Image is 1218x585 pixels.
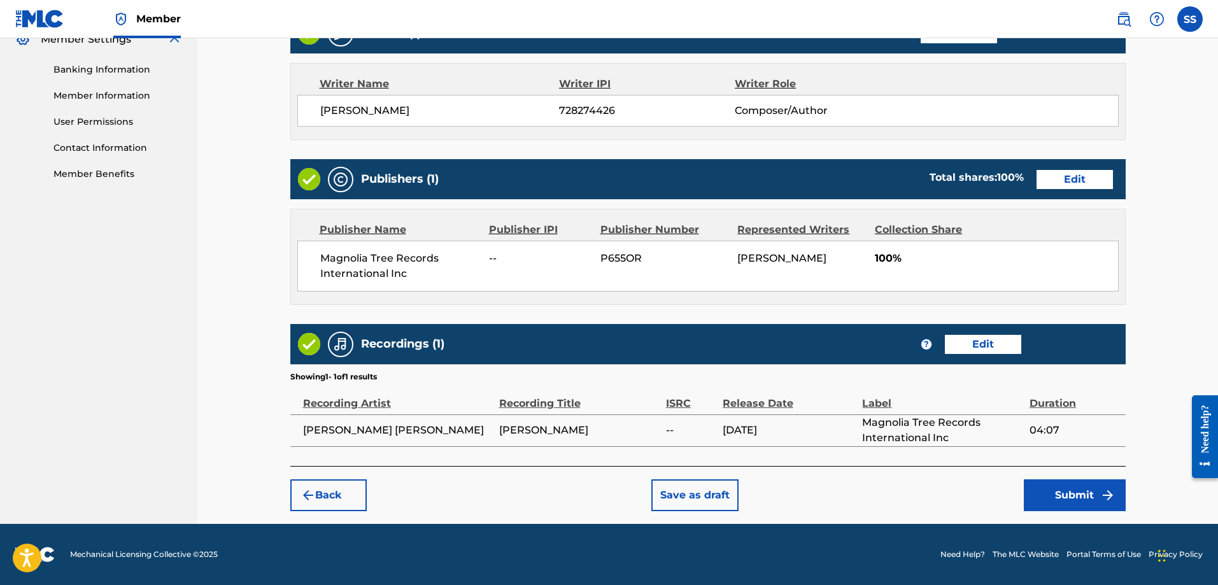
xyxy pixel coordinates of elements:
div: Writer IPI [559,76,735,92]
div: Drag [1158,537,1166,575]
iframe: Resource Center [1182,386,1218,488]
img: Valid [298,168,320,190]
p: Showing 1 - 1 of 1 results [290,371,377,383]
div: Publisher Name [320,222,479,237]
a: Privacy Policy [1149,549,1203,560]
span: [PERSON_NAME] [499,423,660,438]
span: 100 % [997,171,1024,183]
span: -- [666,423,716,438]
button: Edit [1037,170,1113,189]
div: ISRC [666,383,716,411]
span: -- [489,251,591,266]
span: Mechanical Licensing Collective © 2025 [70,549,218,560]
img: help [1149,11,1165,27]
a: User Permissions [53,115,182,129]
div: Duration [1030,383,1119,411]
div: Total shares: [930,170,1024,185]
div: Publisher Number [600,222,728,237]
span: Member Settings [41,32,131,47]
span: ? [921,339,931,349]
button: Back [290,479,367,511]
img: Member Settings [15,32,31,47]
div: Label [862,383,1023,411]
span: [PERSON_NAME] [320,103,560,118]
a: Member Benefits [53,167,182,181]
div: Release Date [723,383,856,411]
img: search [1116,11,1131,27]
span: 04:07 [1030,423,1119,438]
h5: Publishers (1) [361,172,439,187]
iframe: Chat Widget [1154,524,1218,585]
a: Public Search [1111,6,1137,32]
img: MLC Logo [15,10,64,28]
img: Valid [298,333,320,355]
img: Recordings [333,337,348,352]
div: Recording Title [499,383,660,411]
div: Represented Writers [737,222,865,237]
button: Save as draft [651,479,739,511]
img: expand [167,32,182,47]
a: The MLC Website [993,549,1059,560]
span: [DATE] [723,423,856,438]
span: Composer/Author [735,103,895,118]
img: logo [15,547,55,562]
span: Magnolia Tree Records International Inc [862,415,1023,446]
a: Need Help? [940,549,985,560]
span: Member [136,11,181,26]
div: Recording Artist [303,383,493,411]
img: Publishers [333,172,348,187]
img: Top Rightsholder [113,11,129,27]
span: [PERSON_NAME] [737,252,826,264]
span: 728274426 [559,103,735,118]
div: Collection Share [875,222,995,237]
div: Writer Role [735,76,895,92]
button: Edit [945,335,1021,354]
div: Writer Name [320,76,560,92]
a: Banking Information [53,63,182,76]
div: Help [1144,6,1170,32]
div: User Menu [1177,6,1203,32]
span: [PERSON_NAME] [PERSON_NAME] [303,423,493,438]
span: P655OR [600,251,728,266]
h5: Recordings (1) [361,337,444,351]
a: Contact Information [53,141,182,155]
img: f7272a7cc735f4ea7f67.svg [1100,488,1115,503]
img: 7ee5dd4eb1f8a8e3ef2f.svg [301,488,316,503]
a: Portal Terms of Use [1066,549,1141,560]
span: 100% [875,251,1118,266]
button: Submit [1024,479,1126,511]
span: Magnolia Tree Records International Inc [320,251,480,281]
div: Publisher IPI [489,222,591,237]
a: Member Information [53,89,182,102]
